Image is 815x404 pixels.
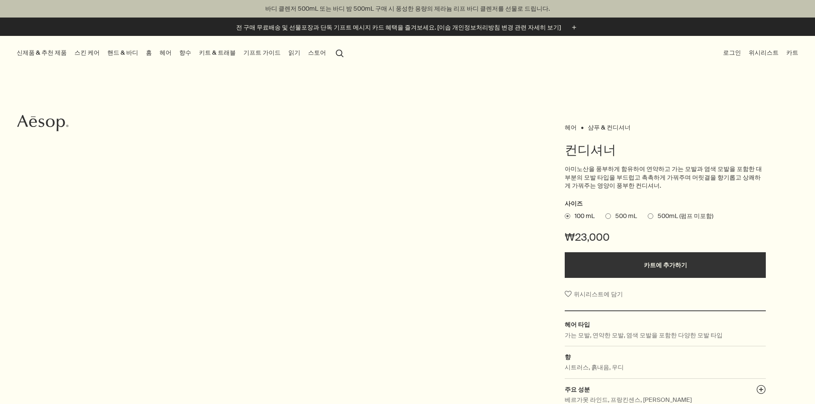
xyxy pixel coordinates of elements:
[565,320,766,329] h2: 헤어 타입
[565,124,577,128] a: 헤어
[17,115,68,132] svg: Aesop
[565,386,590,393] span: 주요 성분
[653,212,713,221] span: 500mL (펌프 미포함)
[197,47,237,59] a: 키트 & 트래블
[306,47,328,59] button: 스토어
[375,260,394,279] button: previous slide
[565,199,766,209] h2: 사이즈
[236,23,561,32] p: 전 구매 무료배송 및 선물포장과 단독 기프트 메시지 카드 혜택을 즐겨보세요. [이솝 개인정보처리방침 변경 관련 자세히 보기]
[588,124,631,128] a: 샴푸 & 컨디셔너
[565,352,766,362] h2: 향
[565,363,624,372] p: 시트러스, 흙내음, 우디
[421,260,440,279] button: next slide
[565,142,766,159] h1: 컨디셔너
[106,47,140,59] a: 핸드 & 바디
[178,47,193,59] a: 향수
[272,260,543,279] div: 컨디셔너
[611,212,637,221] span: 500 mL
[15,47,68,59] button: 신제품 & 추천 제품
[332,44,347,61] button: 검색창 열기
[570,212,595,221] span: 100 mL
[756,385,766,397] button: 주요 성분
[565,230,610,244] span: ₩23,000
[565,330,723,340] p: 가는 모발, 연약한 모발, 염색 모발을 포함한 다양한 모발 타입
[236,23,579,32] button: 전 구매 무료배송 및 선물포장과 단독 기프트 메시지 카드 혜택을 즐겨보세요. [이솝 개인정보처리방침 변경 관련 자세히 보기]
[565,252,766,278] button: 카트에 추가하기 - ₩23,000
[721,36,800,70] nav: supplementary
[242,47,282,59] a: 기프트 가이드
[73,47,101,59] a: 스킨 케어
[15,112,71,136] a: Aesop
[565,286,623,302] button: 위시리스트에 담기
[15,36,347,70] nav: primary
[9,4,806,13] p: 바디 클렌저 500mL 또는 바디 밤 500mL 구매 시 풍성한 용량의 제라늄 리프 바디 클렌저를 선물로 드립니다.
[565,165,766,190] p: 아미노산을 풍부하게 함유하여 연약하고 가는 모발과 염색 모발을 포함한 대부분의 모발 타입을 부드럽고 촉촉하게 가꿔주며 머릿결을 향기롭고 상쾌하게 가꿔주는 영양이 풍부한 컨디셔너.
[721,47,743,59] button: 로그인
[158,47,173,59] a: 헤어
[144,47,154,59] a: 홈
[747,47,780,59] a: 위시리스트
[287,47,302,59] a: 읽기
[785,47,800,59] button: 카트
